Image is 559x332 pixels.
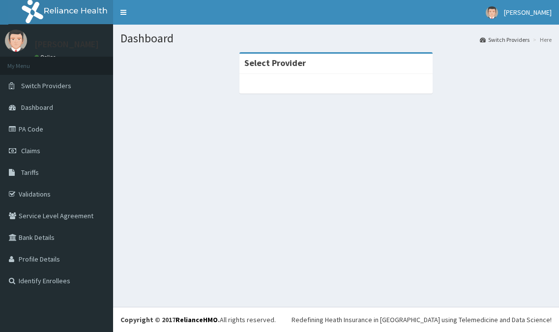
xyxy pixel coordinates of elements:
[21,103,53,112] span: Dashboard
[486,6,498,19] img: User Image
[21,168,39,177] span: Tariffs
[34,54,58,61] a: Online
[176,315,218,324] a: RelianceHMO
[120,32,552,45] h1: Dashboard
[244,57,306,68] strong: Select Provider
[504,8,552,17] span: [PERSON_NAME]
[21,81,71,90] span: Switch Providers
[113,307,559,332] footer: All rights reserved.
[292,315,552,325] div: Redefining Heath Insurance in [GEOGRAPHIC_DATA] using Telemedicine and Data Science!
[530,35,552,44] li: Here
[21,146,40,155] span: Claims
[34,40,99,49] p: [PERSON_NAME]
[480,35,530,44] a: Switch Providers
[5,30,27,52] img: User Image
[120,315,220,324] strong: Copyright © 2017 .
